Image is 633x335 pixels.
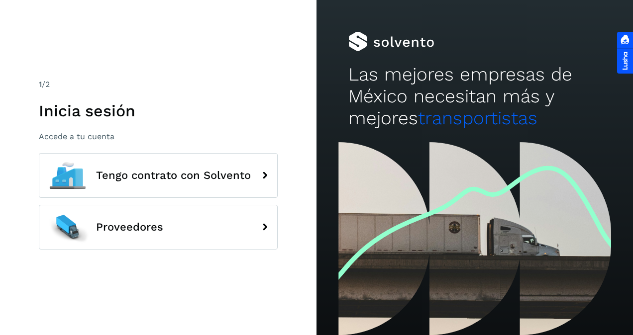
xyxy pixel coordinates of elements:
[96,169,251,181] span: Tengo contrato con Solvento
[418,107,537,129] span: transportistas
[96,221,163,233] span: Proveedores
[39,132,278,141] p: Accede a tu cuenta
[39,153,278,198] button: Tengo contrato con Solvento
[39,79,278,90] div: /2
[348,64,602,130] h2: Las mejores empresas de México necesitan más y mejores
[39,205,278,250] button: Proveedores
[39,101,278,120] h1: Inicia sesión
[39,80,42,89] span: 1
